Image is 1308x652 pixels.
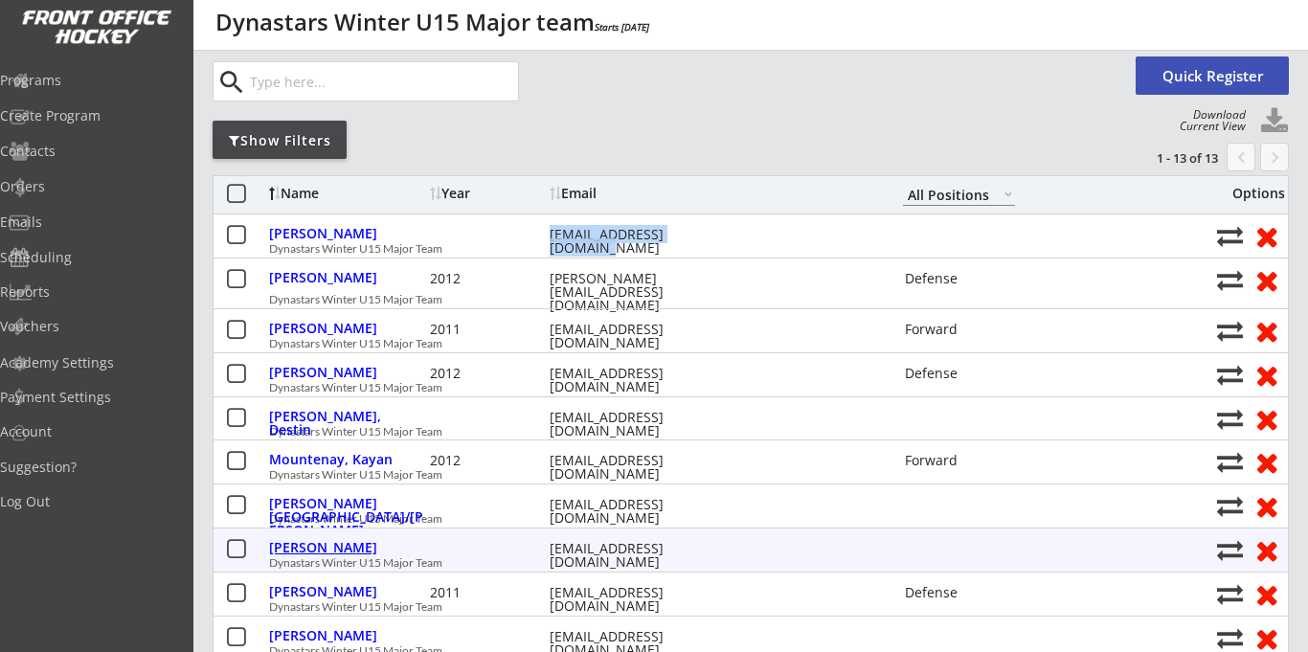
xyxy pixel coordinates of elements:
div: [PERSON_NAME] [269,541,425,554]
button: search [215,67,247,98]
div: Year [430,187,545,200]
div: 2011 [430,323,545,336]
div: Dynastars Winter U15 Major Team [269,601,1207,613]
div: Options [1217,187,1285,200]
button: Remove from roster (no refund) [1249,447,1284,477]
button: Remove from roster (no refund) [1249,316,1284,346]
div: [EMAIL_ADDRESS][DOMAIN_NAME] [550,586,722,613]
div: [PERSON_NAME] [269,271,425,284]
button: Move player [1217,223,1243,249]
div: [EMAIL_ADDRESS][DOMAIN_NAME] [550,454,722,481]
div: 2012 [430,272,545,285]
div: 2012 [430,454,545,467]
button: Move player [1217,362,1243,388]
div: Defense [905,272,1017,285]
button: Remove from roster (no refund) [1249,265,1284,295]
div: 2011 [430,586,545,599]
div: [PERSON_NAME] [269,366,425,379]
div: [PERSON_NAME] [269,629,425,642]
div: [EMAIL_ADDRESS][DOMAIN_NAME] [550,542,722,569]
div: Download Current View [1170,109,1246,132]
div: Dynastars Winter U15 Major Team [269,294,1207,305]
button: chevron_left [1227,143,1255,171]
div: Name [269,187,425,200]
div: [EMAIL_ADDRESS][DOMAIN_NAME] [550,367,722,393]
div: Defense [905,586,1017,599]
div: Dynastars Winter U15 Major Team [269,557,1207,569]
div: Dynastars Winter U15 Major Team [269,513,1207,525]
button: Move player [1217,581,1243,607]
button: Move player [1217,493,1243,519]
div: [PERSON_NAME][EMAIL_ADDRESS][DOMAIN_NAME] [550,272,722,312]
div: 1 - 13 of 13 [1118,149,1218,167]
button: Remove from roster (no refund) [1249,404,1284,434]
div: Dynastars Winter U15 Major Team [269,426,1207,438]
div: Forward [905,323,1017,336]
div: Mountenay, Kayan [269,453,425,466]
button: Remove from roster (no refund) [1249,491,1284,521]
button: Move player [1217,318,1243,344]
button: Move player [1217,449,1243,475]
div: Dynastars Winter U15 Major Team [269,382,1207,393]
div: Dynastars Winter U15 Major Team [269,338,1207,349]
div: 2012 [430,367,545,380]
div: [EMAIL_ADDRESS][DOMAIN_NAME] [550,323,722,349]
div: [PERSON_NAME][GEOGRAPHIC_DATA]/[PERSON_NAME] [269,497,425,537]
div: Dynastars Winter U15 Major Team [269,469,1207,481]
button: Move player [1217,406,1243,432]
button: Remove from roster (no refund) [1249,221,1284,251]
input: Type here... [246,62,518,101]
div: Show Filters [213,131,347,150]
button: Move player [1217,625,1243,651]
div: Forward [905,454,1017,467]
button: Remove from roster (no refund) [1249,360,1284,390]
div: Email [550,187,722,200]
div: [PERSON_NAME] [269,585,425,598]
button: Remove from roster (no refund) [1249,535,1284,565]
button: Move player [1217,537,1243,563]
div: [EMAIL_ADDRESS][DOMAIN_NAME] [550,228,722,255]
button: Remove from roster (no refund) [1249,579,1284,609]
div: Defense [905,367,1017,380]
div: Dynastars Winter U15 Major Team [269,243,1207,255]
div: [PERSON_NAME] [269,227,425,240]
button: keyboard_arrow_right [1260,143,1289,171]
button: Move player [1217,267,1243,293]
em: Starts [DATE] [595,20,649,34]
button: Click to download full roster. Your browser settings may try to block it, check your security set... [1260,107,1289,136]
div: [PERSON_NAME], Destin [269,410,425,437]
button: Quick Register [1136,56,1289,95]
div: [EMAIL_ADDRESS][DOMAIN_NAME] [550,498,722,525]
div: [PERSON_NAME] [269,322,425,335]
div: [EMAIL_ADDRESS][DOMAIN_NAME] [550,411,722,438]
